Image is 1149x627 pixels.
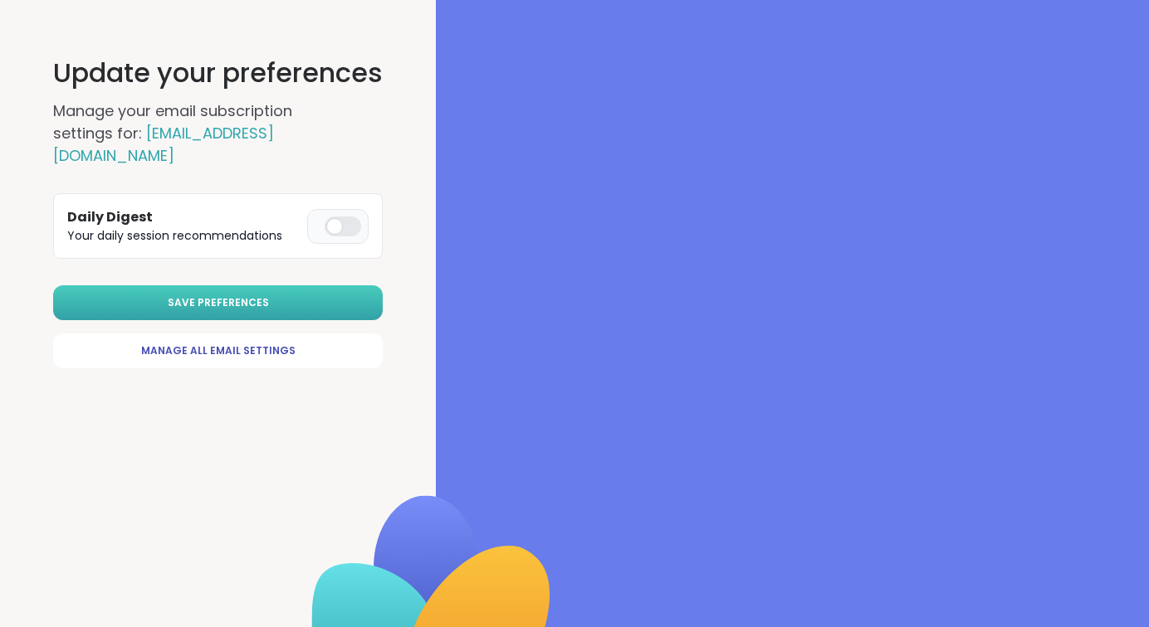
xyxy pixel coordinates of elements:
[67,207,301,227] h3: Daily Digest
[53,100,352,167] h2: Manage your email subscription settings for:
[53,333,383,368] a: Manage All Email Settings
[67,227,301,245] p: Your daily session recommendations
[168,295,269,310] span: Save Preferences
[53,285,383,320] button: Save Preferences
[53,53,383,93] h1: Update your preferences
[53,123,274,166] span: [EMAIL_ADDRESS][DOMAIN_NAME]
[141,343,296,358] span: Manage All Email Settings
